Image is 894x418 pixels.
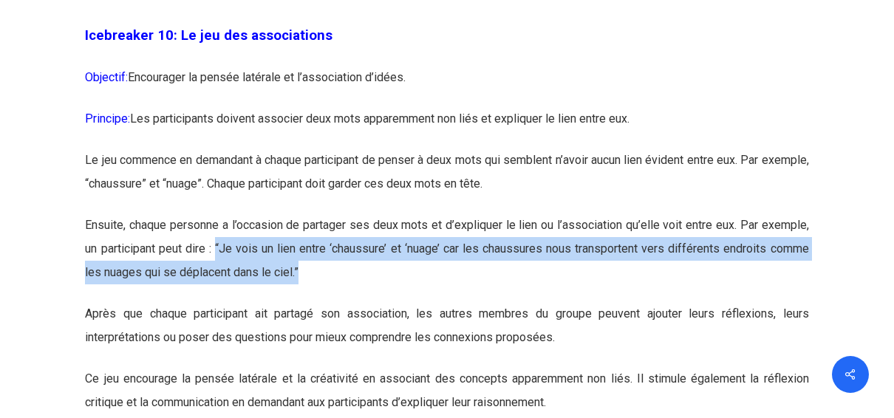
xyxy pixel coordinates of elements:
p: Ensuite, chaque personne a l’occasion de partager ses deux mots et d’expliquer le lien ou l’assoc... [85,213,808,302]
span: Objectif: [85,70,128,84]
span: Icebreaker 10: Le jeu des associations [85,27,332,44]
p: Le jeu commence en demandant à chaque participant de penser à deux mots qui semblent n’avoir aucu... [85,148,808,213]
p: Les participants doivent associer deux mots apparemment non liés et expliquer le lien entre eux. [85,107,808,148]
span: Principe: [85,112,130,126]
p: Encourager la pensée latérale et l’association d’idées. [85,66,808,107]
p: Après que chaque participant ait partagé son association, les autres membres du groupe peuvent aj... [85,302,808,367]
